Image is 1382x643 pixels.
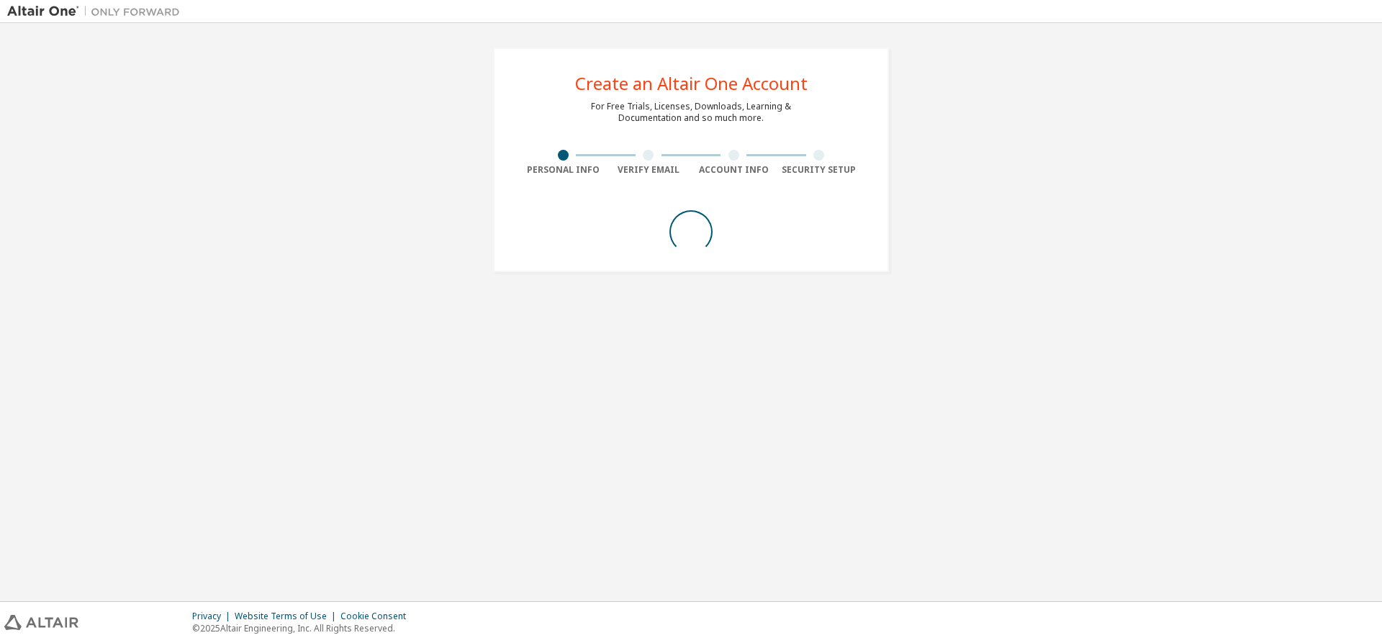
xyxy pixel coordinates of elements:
[520,164,606,176] div: Personal Info
[192,622,415,634] p: © 2025 Altair Engineering, Inc. All Rights Reserved.
[235,611,340,622] div: Website Terms of Use
[340,611,415,622] div: Cookie Consent
[606,164,692,176] div: Verify Email
[4,615,78,630] img: altair_logo.svg
[777,164,862,176] div: Security Setup
[575,75,808,92] div: Create an Altair One Account
[591,101,791,124] div: For Free Trials, Licenses, Downloads, Learning & Documentation and so much more.
[691,164,777,176] div: Account Info
[192,611,235,622] div: Privacy
[7,4,187,19] img: Altair One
